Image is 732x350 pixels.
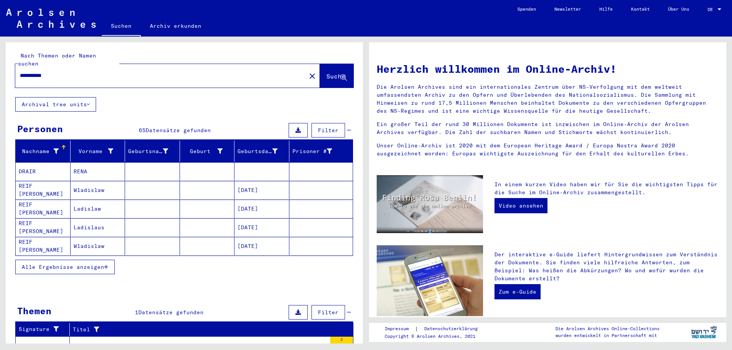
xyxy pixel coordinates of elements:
span: DE [708,7,716,12]
mat-cell: REIF [PERSON_NAME] [16,237,71,255]
div: Prisoner # [292,145,344,157]
div: Personen [17,122,63,136]
mat-cell: REIF [PERSON_NAME] [16,181,71,199]
p: wurden entwickelt in Partnerschaft mit [555,332,660,339]
p: Copyright © Arolsen Archives, 2021 [385,333,487,340]
mat-cell: Ladislaus [71,218,125,237]
h1: Herzlich willkommen im Online-Archiv! [377,61,719,77]
div: Titel [73,323,344,336]
div: | [385,325,487,333]
span: Datensätze gefunden [146,127,211,134]
button: Suche [320,64,353,88]
p: Die Arolsen Archives sind ein internationales Zentrum über NS-Verfolgung mit dem weltweit umfasse... [377,83,719,115]
span: Datensätze gefunden [138,309,204,316]
div: Prisoner # [292,147,332,155]
span: Filter [318,309,339,316]
mat-icon: close [308,72,317,81]
mat-cell: DRAIR [16,162,71,181]
div: Titel [73,326,334,334]
p: Die Arolsen Archives Online-Collections [555,325,660,332]
a: Impressum [385,325,415,333]
mat-cell: [DATE] [234,218,289,237]
span: 65 [139,127,146,134]
mat-header-cell: Geburtsdatum [234,141,289,162]
mat-cell: REIF [PERSON_NAME] [16,218,71,237]
p: Unser Online-Archiv ist 2020 mit dem European Heritage Award / Europa Nostra Award 2020 ausgezeic... [377,142,719,158]
div: Geburtsdatum [238,145,289,157]
button: Archival tree units [15,97,96,112]
div: Nachname [19,147,59,155]
img: yv_logo.png [690,323,718,342]
mat-header-cell: Geburtsname [125,141,180,162]
div: Nachname [19,145,70,157]
div: Geburtsname [128,147,168,155]
mat-cell: REIF [PERSON_NAME] [16,200,71,218]
mat-cell: [DATE] [234,237,289,255]
div: Geburtsname [128,145,180,157]
button: Clear [305,68,320,83]
a: Datenschutzerklärung [418,325,487,333]
button: Filter [311,305,345,320]
span: 1 [135,309,138,316]
a: Archiv erkunden [141,17,210,35]
a: Suchen [102,17,141,37]
mat-header-cell: Vorname [71,141,125,162]
div: Themen [17,304,51,318]
mat-cell: RENA [71,162,125,181]
div: Geburt‏ [183,145,234,157]
mat-header-cell: Geburt‏ [180,141,235,162]
mat-cell: Wladislaw [71,237,125,255]
p: Der interaktive e-Guide liefert Hintergrundwissen zum Verständnis der Dokumente. Sie finden viele... [494,251,719,283]
p: Ein großer Teil der rund 30 Millionen Dokumente ist inzwischen im Online-Archiv der Arolsen Archi... [377,120,719,136]
a: Video ansehen [494,198,547,213]
span: Alle Ergebnisse anzeigen [22,264,104,270]
div: Vorname [74,147,114,155]
div: Signature [19,323,69,336]
div: Vorname [74,145,125,157]
button: Alle Ergebnisse anzeigen [15,260,115,274]
mat-cell: [DATE] [234,200,289,218]
div: Geburt‏ [183,147,223,155]
mat-cell: [DATE] [234,181,289,199]
div: 2 [330,337,353,344]
button: Filter [311,123,345,137]
mat-header-cell: Nachname [16,141,71,162]
a: Zum e-Guide [494,284,541,299]
div: Geburtsdatum [238,147,278,155]
img: Arolsen_neg.svg [6,9,96,28]
mat-cell: Ladislaw [71,200,125,218]
mat-cell: Wladislaw [71,181,125,199]
p: In einem kurzen Video haben wir für Sie die wichtigsten Tipps für die Suche im Online-Archiv zusa... [494,181,719,197]
span: Filter [318,127,339,134]
mat-label: Nach Themen oder Namen suchen [18,52,96,67]
mat-header-cell: Prisoner # [289,141,353,162]
img: eguide.jpg [377,245,483,316]
span: Suche [326,72,345,80]
img: video.jpg [377,175,483,233]
div: Signature [19,325,60,333]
